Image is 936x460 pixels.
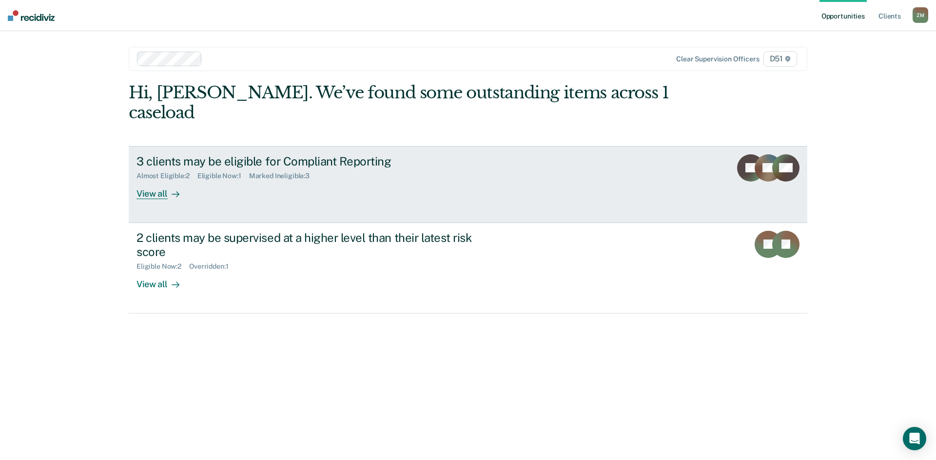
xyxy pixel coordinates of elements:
div: Hi, [PERSON_NAME]. We’ve found some outstanding items across 1 caseload [129,83,672,123]
div: Z M [913,7,928,23]
div: Marked Ineligible : 3 [249,172,317,180]
div: Eligible Now : 1 [197,172,249,180]
div: View all [136,180,191,199]
div: Overridden : 1 [189,262,236,271]
div: Open Intercom Messenger [903,427,926,450]
span: D51 [763,51,797,67]
img: Recidiviz [8,10,55,21]
div: Eligible Now : 2 [136,262,189,271]
a: 3 clients may be eligible for Compliant ReportingAlmost Eligible:2Eligible Now:1Marked Ineligible... [129,146,807,223]
div: 2 clients may be supervised at a higher level than their latest risk score [136,231,479,259]
div: Clear supervision officers [676,55,759,63]
div: Almost Eligible : 2 [136,172,197,180]
a: 2 clients may be supervised at a higher level than their latest risk scoreEligible Now:2Overridde... [129,223,807,313]
button: ZM [913,7,928,23]
div: View all [136,271,191,290]
div: 3 clients may be eligible for Compliant Reporting [136,154,479,168]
